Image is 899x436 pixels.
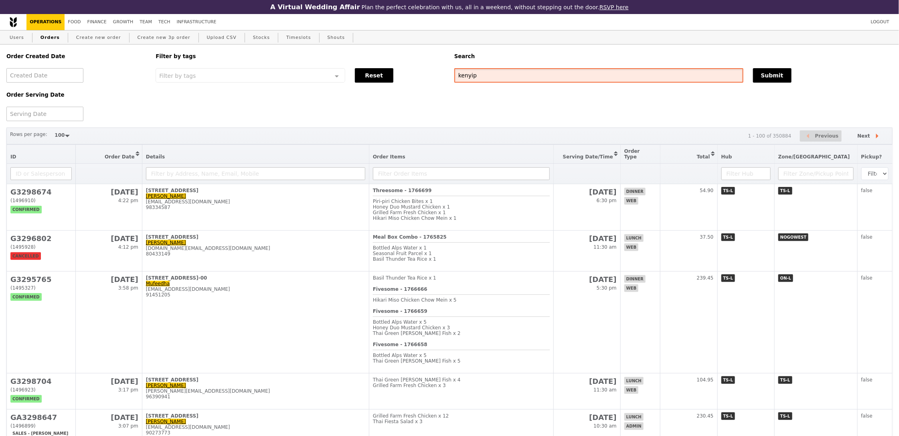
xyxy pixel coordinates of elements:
span: admin [624,422,644,430]
h2: G3298674 [10,188,72,196]
h2: [DATE] [557,188,617,196]
a: Tech [155,14,174,30]
span: 4:12 pm [118,244,138,250]
span: Grilled Farm Fresh Chicken x 1 [373,210,446,215]
div: [STREET_ADDRESS]-00 [146,275,365,281]
div: [STREET_ADDRESS] [146,377,365,383]
input: Created Date [6,68,83,83]
a: [PERSON_NAME] [146,193,186,199]
input: ID or Salesperson name [10,167,72,180]
input: Filter Hub [721,167,771,180]
span: false [861,413,873,419]
a: Timeslots [283,30,314,45]
label: Rows per page: [10,130,47,138]
a: Create new order [73,30,124,45]
div: [EMAIL_ADDRESS][DOMAIN_NAME] [146,286,365,292]
div: Grilled Farm Fresh Chicken x 12 [373,413,550,419]
span: confirmed [10,395,42,403]
div: (1496923) [10,387,72,393]
span: Previous [815,131,839,141]
a: Shouts [324,30,348,45]
a: Finance [84,14,110,30]
span: 3:17 pm [118,387,138,393]
div: [PERSON_NAME][EMAIL_ADDRESS][DOMAIN_NAME] [146,388,365,394]
div: Plan the perfect celebration with us, all in a weekend, without stepping out the door. [219,3,680,11]
h5: Search [454,53,893,59]
span: 54.90 [700,188,713,193]
span: 5:30 pm [597,285,617,291]
h2: G3298704 [10,377,72,385]
span: 104.95 [697,377,714,383]
h3: A Virtual Wedding Affair [270,3,360,11]
input: Search any field [454,68,743,83]
h2: G3295765 [10,275,72,284]
span: false [861,234,873,240]
span: NOGOWEST [778,233,808,241]
b: Threesome - 1766699 [373,188,432,193]
h5: Order Created Date [6,53,146,59]
a: Create new 3p order [134,30,194,45]
span: Basil Thunder Tea Rice x 1 [373,256,436,262]
span: dinner [624,188,646,195]
h2: GA3298647 [10,413,72,422]
span: lunch [624,234,644,242]
div: 80433149 [146,251,365,257]
span: 10:30 am [593,423,616,429]
span: 37.50 [700,234,713,240]
span: Hikari Miso Chicken Chow Mein x 1 [373,215,457,221]
a: Food [65,14,84,30]
h2: [DATE] [79,188,138,196]
span: web [624,243,638,251]
div: 91451205 [146,292,365,298]
span: Honey Duo Mustard Chicken x 3 [373,325,450,331]
span: confirmed [10,293,42,301]
a: Operations [26,14,65,30]
span: web [624,284,638,292]
a: RSVP here [599,4,629,10]
img: Grain logo [10,17,17,27]
div: Thai Fiesta Salad x 3 [373,419,550,424]
span: 11:30 am [593,244,616,250]
span: ID [10,154,16,160]
b: Meal Box Combo - 1765825 [373,234,447,240]
input: Serving Date [6,107,83,121]
span: 3:07 pm [118,423,138,429]
h5: Filter by tags [156,53,445,59]
span: Order Type [624,148,640,160]
span: Pickup? [861,154,882,160]
div: [STREET_ADDRESS] [146,234,365,240]
span: false [861,188,873,193]
button: Previous [800,130,842,142]
span: Hikari Miso Chicken Chow Mein x 5 [373,297,457,303]
div: 96390941 [146,394,365,399]
span: Next [857,131,870,141]
h2: [DATE] [79,413,138,422]
span: Filter by tags [159,72,196,79]
input: Filter Zone/Pickup Point [778,167,854,180]
span: TS-L [721,187,735,195]
span: Piri‑piri Chicken Bites x 1 [373,199,433,204]
div: [STREET_ADDRESS] [146,188,365,193]
span: lunch [624,377,644,385]
span: TS-L [721,274,735,282]
span: TS-L [721,412,735,420]
span: 3:58 pm [118,285,138,291]
h2: [DATE] [557,234,617,243]
button: Reset [355,68,393,83]
span: Honey Duo Mustard Chicken x 1 [373,204,450,210]
span: web [624,386,638,394]
span: TS-L [721,233,735,241]
a: Orders [37,30,63,45]
a: Growth [110,14,137,30]
span: 230.45 [697,413,714,419]
span: false [861,275,873,281]
button: Next [850,130,889,142]
a: [PERSON_NAME] [146,240,186,245]
span: TS-L [778,376,792,384]
span: Order Items [373,154,405,160]
div: (1495327) [10,285,72,291]
h2: [DATE] [79,377,138,385]
a: Logout [868,14,893,30]
span: Details [146,154,165,160]
span: confirmed [10,206,42,213]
